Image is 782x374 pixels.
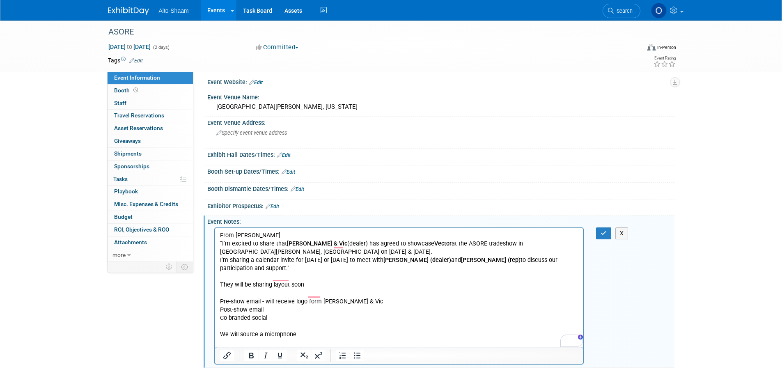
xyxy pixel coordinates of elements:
[108,173,193,186] a: Tasks
[207,117,674,127] div: Event Venue Address:
[108,236,193,249] a: Attachments
[282,169,295,175] a: Edit
[152,45,170,50] span: (2 days)
[5,3,364,127] body: To enrich screen reader interactions, please activate Accessibility in Grammarly extension settings
[273,350,287,361] button: Underline
[114,87,140,94] span: Booth
[657,44,676,50] div: In-Person
[277,152,291,158] a: Edit
[105,25,628,39] div: ASORE
[108,85,193,97] a: Booth
[108,72,193,84] a: Event Information
[132,87,140,93] span: Booth not reserved yet
[108,224,193,236] a: ROI, Objectives & ROO
[213,101,668,113] div: [GEOGRAPHIC_DATA][PERSON_NAME], [US_STATE]
[647,44,656,50] img: Format-Inperson.png
[336,350,350,361] button: Numbered list
[108,7,149,15] img: ExhibitDay
[651,3,667,18] img: Olivia Strasser
[207,216,674,226] div: Event Notes:
[592,43,677,55] div: Event Format
[114,201,178,207] span: Misc. Expenses & Credits
[168,28,236,35] b: [PERSON_NAME] (dealer)
[129,58,143,64] a: Edit
[108,56,143,64] td: Tags
[5,3,364,110] p: From [PERSON_NAME] "I'm excited to share that (dealer) has agreed to showcase at the ASORE trades...
[312,350,326,361] button: Superscript
[114,226,169,233] span: ROI, Objectives & ROO
[114,150,142,157] span: Shipments
[114,138,141,144] span: Giveaways
[108,43,151,50] span: [DATE] [DATE]
[108,249,193,262] a: more
[614,8,633,14] span: Search
[219,12,236,19] b: Vector
[253,43,302,52] button: Committed
[114,100,126,106] span: Staff
[108,97,193,110] a: Staff
[615,227,628,239] button: X
[108,135,193,147] a: Giveaways
[207,200,674,211] div: Exhibitor Prospectus:
[603,4,640,18] a: Search
[297,350,311,361] button: Subscript
[244,350,258,361] button: Bold
[259,350,273,361] button: Italic
[108,186,193,198] a: Playbook
[216,130,287,136] span: Specify event venue address
[108,122,193,135] a: Asset Reservations
[108,211,193,223] a: Budget
[207,91,674,101] div: Event Venue Name:
[159,7,189,14] span: Alto-Shaam
[350,350,364,361] button: Bullet list
[114,112,164,119] span: Travel Reservations
[215,228,583,347] iframe: Rich Text Area
[114,213,133,220] span: Budget
[162,262,177,272] td: Personalize Event Tab Strip
[207,76,674,87] div: Event Website:
[108,198,193,211] a: Misc. Expenses & Credits
[72,12,132,19] b: [PERSON_NAME] & Vic
[207,165,674,176] div: Booth Set-up Dates/Times:
[249,80,263,85] a: Edit
[114,163,149,170] span: Sponsorships
[113,176,128,182] span: Tasks
[112,252,126,258] span: more
[108,110,193,122] a: Travel Reservations
[108,148,193,160] a: Shipments
[207,183,674,193] div: Booth Dismantle Dates/Times:
[207,149,674,159] div: Exhibit Hall Dates/Times:
[108,161,193,173] a: Sponsorships
[114,74,160,81] span: Event Information
[266,204,279,209] a: Edit
[220,350,234,361] button: Insert/edit link
[654,56,676,60] div: Event Rating
[114,239,147,246] span: Attachments
[246,28,305,35] b: [PERSON_NAME] (rep)
[176,262,193,272] td: Toggle Event Tabs
[114,188,138,195] span: Playbook
[114,125,163,131] span: Asset Reservations
[126,44,133,50] span: to
[291,186,304,192] a: Edit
